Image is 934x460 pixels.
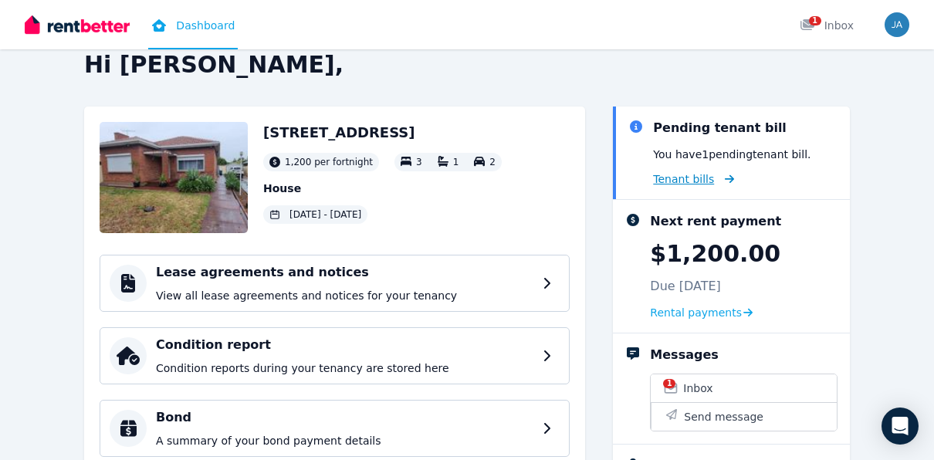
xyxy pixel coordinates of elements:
span: Rental payments [650,305,742,320]
h2: Hi [PERSON_NAME], [84,51,850,79]
span: 1 [453,157,459,167]
p: Due [DATE] [650,277,721,296]
p: House [263,181,502,196]
p: View all lease agreements and notices for your tenancy [156,288,533,303]
p: You have 1 pending tenant bill . [653,147,810,162]
div: Messages [650,346,718,364]
h2: [STREET_ADDRESS] [263,122,502,144]
p: $1,200.00 [650,240,780,268]
img: Syed Mustafa Abbas Jafri [885,12,909,37]
p: Condition reports during your tenancy are stored here [156,360,533,376]
h4: Condition report [156,336,533,354]
span: 2 [489,157,496,167]
span: [DATE] - [DATE] [289,208,361,221]
div: Next rent payment [650,212,781,231]
p: A summary of your bond payment details [156,433,533,448]
span: Inbox [683,381,712,396]
span: 3 [416,157,422,167]
span: 1 [663,379,675,388]
span: 1 [809,16,821,25]
div: Inbox [800,18,854,33]
span: Tenant bills [653,171,714,187]
a: Tenant bills [653,171,734,187]
a: 1Inbox [651,374,837,402]
h4: Lease agreements and notices [156,263,533,282]
img: Property Url [100,122,248,233]
img: RentBetter [25,13,130,36]
div: Pending tenant bill [653,119,787,137]
div: Open Intercom Messenger [882,408,919,445]
a: Rental payments [650,305,753,320]
button: Send message [651,402,837,431]
span: Send message [684,409,763,424]
span: 1,200 per fortnight [285,156,373,168]
h4: Bond [156,408,533,427]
